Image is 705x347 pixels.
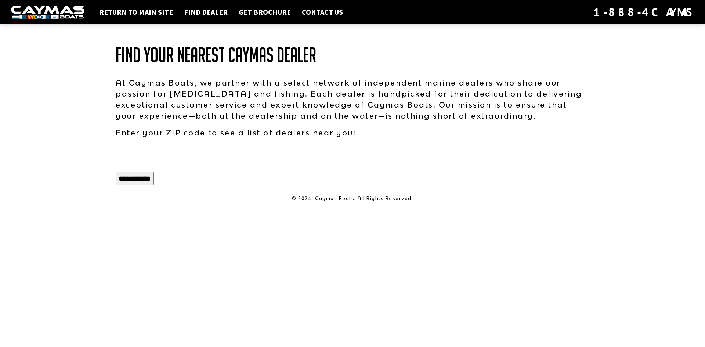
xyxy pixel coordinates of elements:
[298,7,347,17] a: Contact Us
[95,7,177,17] a: Return to main site
[593,4,694,20] div: 1-888-4CAYMAS
[116,44,589,66] h1: Find Your Nearest Caymas Dealer
[180,7,231,17] a: Find Dealer
[116,195,589,202] p: © 2024. Caymas Boats. All Rights Reserved.
[116,77,589,121] p: At Caymas Boats, we partner with a select network of independent marine dealers who share our pas...
[116,127,589,138] p: Enter your ZIP code to see a list of dealers near you:
[235,7,294,17] a: Get Brochure
[11,6,84,19] img: white-logo-c9c8dbefe5ff5ceceb0f0178aa75bf4bb51f6bca0971e226c86eb53dfe498488.png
